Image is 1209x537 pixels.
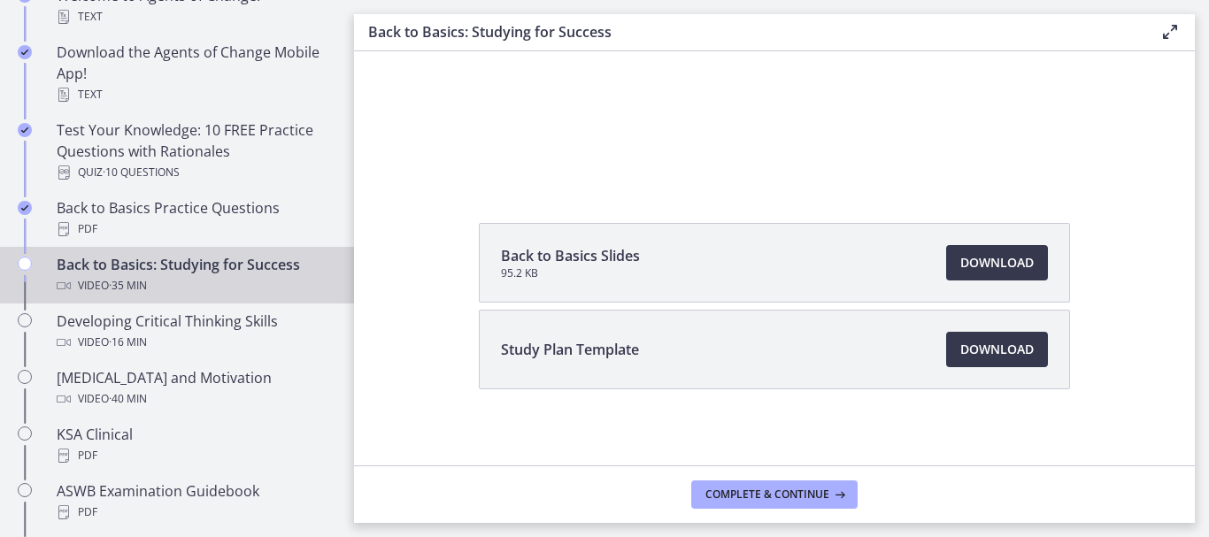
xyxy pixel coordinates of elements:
[960,252,1034,273] span: Download
[57,367,333,410] div: [MEDICAL_DATA] and Motivation
[103,162,180,183] span: · 10 Questions
[18,123,32,137] i: Completed
[109,388,147,410] span: · 40 min
[501,245,640,266] span: Back to Basics Slides
[57,119,333,183] div: Test Your Knowledge: 10 FREE Practice Questions with Rationales
[18,45,32,59] i: Completed
[691,480,858,509] button: Complete & continue
[501,339,639,360] span: Study Plan Template
[57,6,333,27] div: Text
[57,275,333,296] div: Video
[57,424,333,466] div: KSA Clinical
[57,445,333,466] div: PDF
[705,487,829,502] span: Complete & continue
[57,219,333,240] div: PDF
[109,332,147,353] span: · 16 min
[960,339,1034,360] span: Download
[946,332,1048,367] a: Download
[368,21,1131,42] h3: Back to Basics: Studying for Success
[57,254,333,296] div: Back to Basics: Studying for Success
[18,201,32,215] i: Completed
[57,84,333,105] div: Text
[946,245,1048,280] a: Download
[57,197,333,240] div: Back to Basics Practice Questions
[57,311,333,353] div: Developing Critical Thinking Skills
[57,42,333,105] div: Download the Agents of Change Mobile App!
[57,162,333,183] div: Quiz
[109,275,147,296] span: · 35 min
[57,332,333,353] div: Video
[57,388,333,410] div: Video
[501,266,640,280] span: 95.2 KB
[57,502,333,523] div: PDF
[57,480,333,523] div: ASWB Examination Guidebook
